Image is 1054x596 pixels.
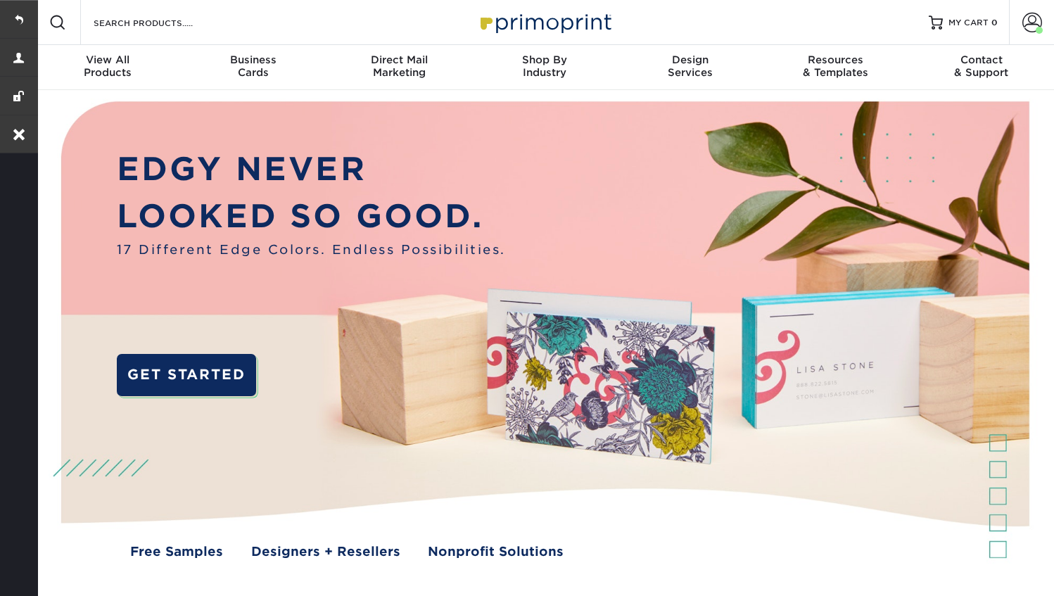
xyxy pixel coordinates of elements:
[472,53,618,66] span: Shop By
[908,53,1054,79] div: & Support
[763,53,908,66] span: Resources
[35,45,181,90] a: View AllProducts
[326,53,472,66] span: Direct Mail
[617,45,763,90] a: DesignServices
[908,45,1054,90] a: Contact& Support
[474,7,615,37] img: Primoprint
[763,45,908,90] a: Resources& Templates
[908,53,1054,66] span: Contact
[617,53,763,79] div: Services
[117,193,506,240] p: LOOKED SO GOOD.
[35,53,181,79] div: Products
[948,17,989,29] span: MY CART
[181,45,326,90] a: BusinessCards
[428,543,564,562] a: Nonprofit Solutions
[326,45,472,90] a: Direct MailMarketing
[472,45,618,90] a: Shop ByIndustry
[472,53,618,79] div: Industry
[130,543,223,562] a: Free Samples
[181,53,326,79] div: Cards
[251,543,400,562] a: Designers + Resellers
[117,146,506,193] p: EDGY NEVER
[991,18,998,27] span: 0
[617,53,763,66] span: Design
[117,241,506,260] span: 17 Different Edge Colors. Endless Possibilities.
[326,53,472,79] div: Marketing
[181,53,326,66] span: Business
[117,354,256,395] a: GET STARTED
[35,53,181,66] span: View All
[92,14,229,31] input: SEARCH PRODUCTS.....
[763,53,908,79] div: & Templates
